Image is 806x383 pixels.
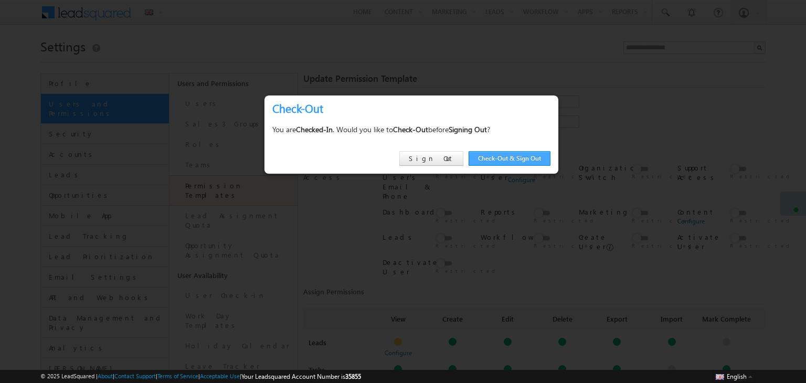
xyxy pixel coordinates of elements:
span: 35855 [345,373,361,380]
b: Signing Out [449,124,487,134]
b: Check-Out [272,100,323,116]
a: Check-Out & Sign Out [469,151,550,166]
span: Your Leadsquared Account Number is [241,373,361,380]
div: You are . Would you like to before ? [272,123,550,136]
a: Acceptable Use [200,373,240,379]
span: English [727,373,747,380]
a: Contact Support [114,373,156,379]
b: Checked-In [296,124,333,134]
a: Terms of Service [157,373,198,379]
button: English [713,370,755,382]
a: Sign Out [399,151,463,166]
b: Check-Out [393,124,428,134]
span: © 2025 LeadSquared | | | | | [40,371,361,381]
a: About [98,373,113,379]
